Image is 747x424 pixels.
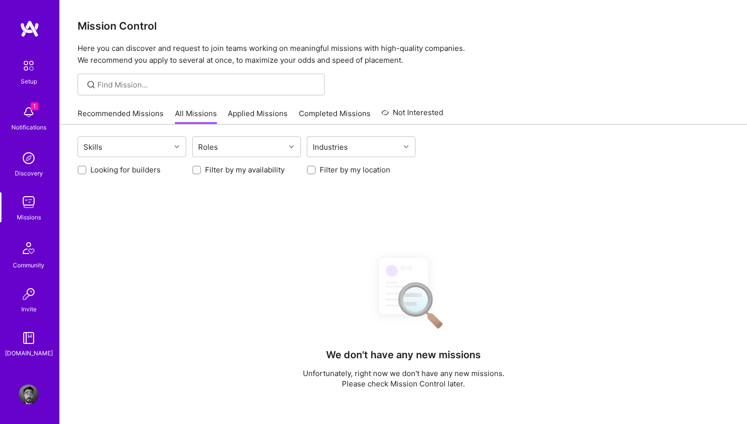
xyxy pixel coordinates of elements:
i: icon Chevron [404,144,409,149]
input: Find Mission... [97,80,317,90]
div: Industries [310,140,350,154]
a: Not Interested [381,107,443,125]
img: setup [18,55,39,76]
i: icon Chevron [289,144,294,149]
label: Looking for builders [90,165,161,175]
div: Roles [196,140,220,154]
label: Filter by my availability [205,165,285,175]
a: Recommended Missions [78,108,164,125]
h4: We don't have any new missions [326,349,481,361]
a: Completed Missions [299,108,371,125]
div: Notifications [11,122,46,132]
img: User Avatar [19,384,39,404]
i: icon Chevron [174,144,179,149]
img: guide book [19,328,39,348]
img: Invite [19,284,39,304]
img: bell [19,102,39,122]
span: 1 [31,102,39,110]
div: Community [13,260,44,270]
p: Unfortunately, right now we don't have any new missions. [303,368,504,379]
a: All Missions [175,108,217,125]
img: teamwork [19,192,39,212]
h3: Mission Control [78,20,729,32]
img: logo [20,20,40,38]
p: Here you can discover and request to join teams working on meaningful missions with high-quality ... [78,42,729,66]
img: Community [17,236,41,260]
div: Missions [17,212,41,222]
div: Setup [21,76,37,86]
i: icon SearchGrey [85,79,97,90]
div: Invite [21,304,37,314]
img: discovery [19,148,39,168]
div: Skills [81,140,105,154]
a: User Avatar [16,384,41,404]
img: No Results [362,249,446,336]
div: Discovery [15,168,43,178]
a: Applied Missions [228,108,288,125]
p: Please check Mission Control later. [303,379,504,389]
div: [DOMAIN_NAME] [5,348,53,358]
label: Filter by my location [320,165,390,175]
